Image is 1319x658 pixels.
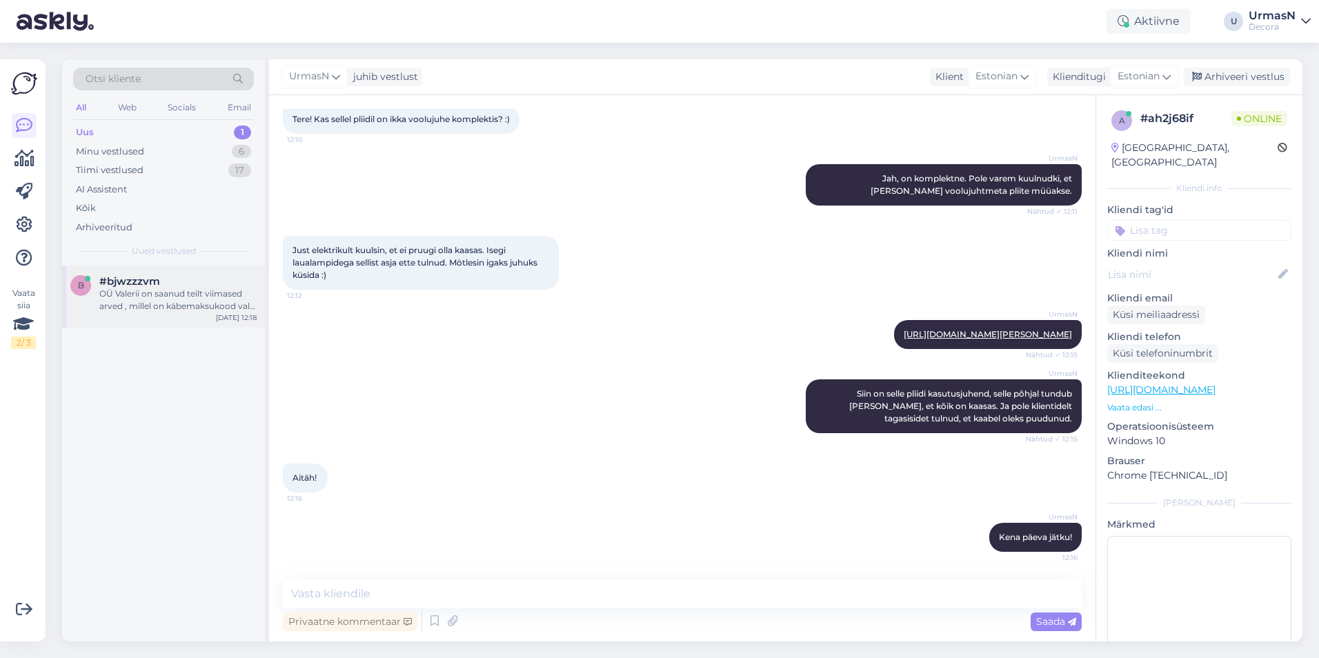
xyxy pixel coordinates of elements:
a: UrmasNDecora [1249,10,1311,32]
span: 12:10 [287,134,339,145]
div: Klienditugi [1047,70,1106,84]
p: Brauser [1107,454,1291,468]
p: Operatsioonisüsteem [1107,419,1291,434]
span: Tere! Kas sellel pliidil on ikka voolujuhe komplektis? :) [292,114,510,124]
div: Aktiivne [1107,9,1191,34]
p: Kliendi telefon [1107,330,1291,344]
div: 1 [234,126,251,139]
p: Kliendi email [1107,291,1291,306]
span: UrmasN [1026,153,1078,163]
div: Arhiveeritud [76,221,132,235]
div: [DATE] 12:18 [216,312,257,323]
input: Lisa tag [1107,220,1291,241]
span: Kena päeva jätku! [999,532,1072,542]
div: 6 [232,145,251,159]
div: Arhiveeri vestlus [1184,68,1290,86]
span: Jah, on komplektne. Pole varem kuulnudki, et [PERSON_NAME] voolujuhtmeta pliite müüakse. [871,173,1074,196]
span: a [1119,115,1125,126]
div: OÜ Valerii on saanud teilt viimased arved , millel on käbemaksukood vale. Ootame korrektseid arveid. [99,288,257,312]
p: Vaata edasi ... [1107,401,1291,414]
div: [PERSON_NAME] [1107,497,1291,509]
p: Klienditeekond [1107,368,1291,383]
div: Küsi meiliaadressi [1107,306,1205,324]
div: UrmasN [1249,10,1296,21]
span: Saada [1036,615,1076,628]
span: 12:12 [287,290,339,301]
span: 12:16 [1026,552,1078,563]
span: Nähtud ✓ 12:11 [1026,206,1078,217]
div: Kõik [76,201,96,215]
p: Chrome [TECHNICAL_ID] [1107,468,1291,483]
span: UrmasN [289,69,329,84]
span: #bjwzzzvm [99,275,160,288]
div: Email [225,99,254,117]
div: Decora [1249,21,1296,32]
div: Uus [76,126,94,139]
div: Küsi telefoninumbrit [1107,344,1218,363]
span: b [78,280,84,290]
div: Web [115,99,139,117]
span: Otsi kliente [86,72,141,86]
div: Privaatne kommentaar [283,612,417,631]
span: Nähtud ✓ 12:15 [1026,350,1078,360]
div: Klient [930,70,964,84]
div: AI Assistent [76,183,127,197]
div: All [73,99,89,117]
a: [URL][DOMAIN_NAME][PERSON_NAME] [904,329,1072,339]
p: Kliendi tag'id [1107,203,1291,217]
div: 17 [228,163,251,177]
span: 12:16 [287,493,339,504]
p: Windows 10 [1107,434,1291,448]
p: Märkmed [1107,517,1291,532]
span: Estonian [975,69,1018,84]
a: [URL][DOMAIN_NAME] [1107,383,1216,396]
div: 2 / 3 [11,337,36,349]
img: Askly Logo [11,70,37,97]
div: Vaata siia [11,287,36,349]
span: Estonian [1118,69,1160,84]
span: Siin on selle pliidi kasutusjuhend, selle põhjal tundub [PERSON_NAME], et kõik on kaasas. Ja pole... [849,388,1074,423]
span: UrmasN [1026,309,1078,319]
div: Tiimi vestlused [76,163,143,177]
div: Socials [165,99,199,117]
span: Aitäh! [292,472,317,483]
span: Uued vestlused [132,245,196,257]
div: U [1224,12,1243,31]
div: [GEOGRAPHIC_DATA], [GEOGRAPHIC_DATA] [1111,141,1278,170]
span: UrmasN [1026,368,1078,379]
div: # ah2j68if [1140,110,1231,127]
div: Minu vestlused [76,145,144,159]
div: Kliendi info [1107,182,1291,195]
p: Kliendi nimi [1107,246,1291,261]
input: Lisa nimi [1108,267,1276,282]
div: juhib vestlust [348,70,418,84]
span: Just elektrikult kuulsin, et ei pruugi olla kaasas. Isegi laualampidega sellist asja ette tulnud.... [292,245,539,280]
span: Online [1231,111,1287,126]
span: UrmasN [1026,512,1078,522]
span: Nähtud ✓ 12:15 [1026,434,1078,444]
